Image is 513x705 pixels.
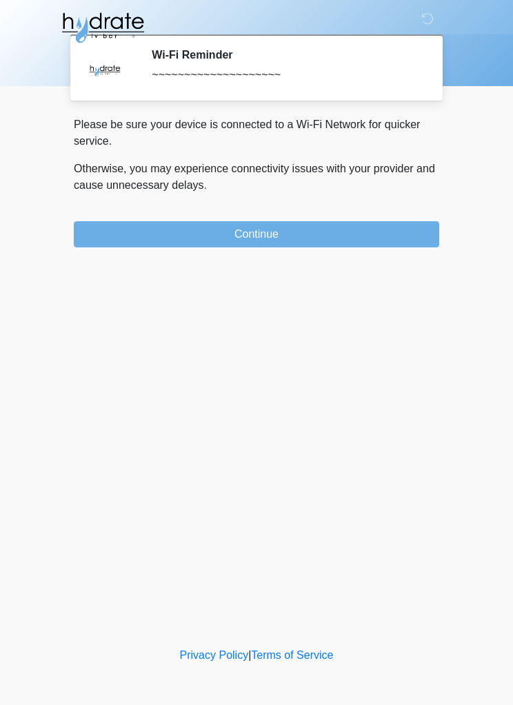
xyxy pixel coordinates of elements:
img: Agent Avatar [84,48,125,90]
p: Otherwise, you may experience connectivity issues with your provider and cause unnecessary delays [74,161,439,194]
a: Privacy Policy [180,649,249,661]
button: Continue [74,221,439,247]
a: Terms of Service [251,649,333,661]
p: Please be sure your device is connected to a Wi-Fi Network for quicker service. [74,116,439,150]
div: ~~~~~~~~~~~~~~~~~~~~ [152,67,419,83]
a: | [248,649,251,661]
span: . [204,179,207,191]
img: Hydrate IV Bar - Glendale Logo [60,10,145,45]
